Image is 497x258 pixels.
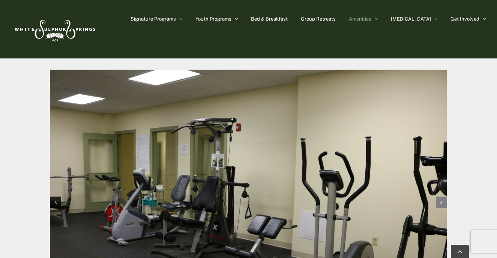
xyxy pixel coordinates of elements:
span: Group Retreats [301,16,336,21]
span: Bed & Breakfast [251,16,288,21]
div: Next slide [436,197,447,208]
span: Amenities [349,16,371,21]
span: Get Involved [450,16,479,21]
div: Previous slide [50,197,61,208]
span: [MEDICAL_DATA] [391,16,431,21]
span: Youth Programs [195,16,231,21]
span: Signature Programs [131,16,176,21]
img: White Sulphur Springs Logo [11,12,98,47]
